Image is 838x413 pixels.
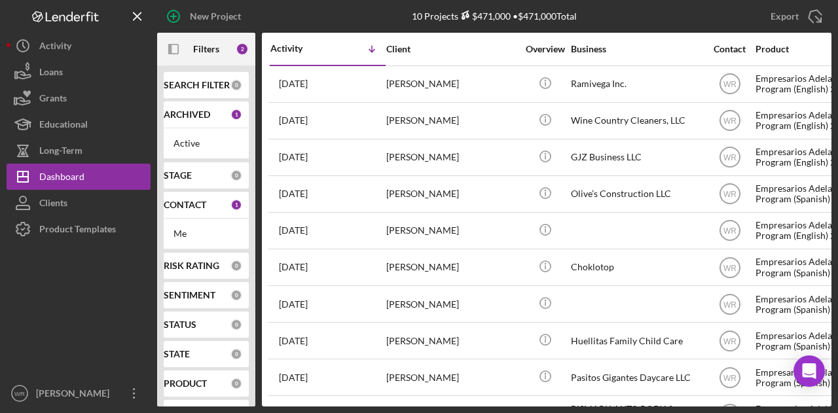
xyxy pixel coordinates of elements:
div: [PERSON_NAME] [386,67,517,101]
button: Loans [7,59,151,85]
div: Activity [39,33,71,62]
text: WR [723,263,737,272]
div: Grants [39,85,67,115]
div: 0 [230,289,242,301]
div: [PERSON_NAME] [386,213,517,248]
div: Active [173,138,239,149]
div: Activity [270,43,328,54]
text: WR [723,117,737,126]
b: CONTACT [164,200,206,210]
div: Choklotop [571,250,702,285]
div: [PERSON_NAME] [386,250,517,285]
div: [PERSON_NAME] [33,380,118,410]
div: 1 [230,199,242,211]
text: WR [723,190,737,199]
div: $471,000 [458,10,511,22]
time: 2025-09-19 20:29 [279,299,308,310]
time: 2025-09-22 18:07 [279,262,308,272]
div: Long-Term [39,137,82,167]
div: Loans [39,59,63,88]
div: Contact [705,44,754,54]
div: Product Templates [39,216,116,245]
div: Pasitos Gigantes Daycare LLC [571,360,702,395]
button: New Project [157,3,254,29]
button: Long-Term [7,137,151,164]
text: WR [723,373,737,382]
div: 10 Projects • $471,000 Total [412,10,577,22]
div: 0 [230,378,242,389]
div: Open Intercom Messenger [793,355,825,387]
div: [PERSON_NAME] [386,140,517,175]
div: [PERSON_NAME] [386,360,517,395]
div: [PERSON_NAME] [386,103,517,138]
b: Filters [193,44,219,54]
text: WR [723,226,737,236]
b: SENTIMENT [164,290,215,300]
div: New Project [190,3,241,29]
time: 2025-09-16 03:32 [279,336,308,346]
button: Educational [7,111,151,137]
div: Clients [39,190,67,219]
time: 2025-09-30 16:53 [279,189,308,199]
text: WR [723,336,737,346]
button: Export [757,3,831,29]
div: 0 [230,170,242,181]
b: STAGE [164,170,192,181]
div: Business [571,44,702,54]
div: Ramivega Inc. [571,67,702,101]
div: [PERSON_NAME] [386,323,517,358]
time: 2025-09-30 21:52 [279,115,308,126]
div: Olive’s Construction LLC [571,177,702,211]
text: WR [723,80,737,89]
div: GJZ Business LLC [571,140,702,175]
button: Dashboard [7,164,151,190]
text: WR [723,300,737,309]
div: 0 [230,79,242,91]
time: 2025-09-14 21:23 [279,372,308,383]
div: [PERSON_NAME] [386,287,517,321]
div: Overview [520,44,570,54]
div: Export [771,3,799,29]
div: 0 [230,348,242,360]
b: ARCHIVED [164,109,210,120]
div: 2 [236,43,249,56]
button: Activity [7,33,151,59]
button: Clients [7,190,151,216]
b: STATE [164,349,190,359]
button: Product Templates [7,216,151,242]
time: 2025-09-30 21:05 [279,152,308,162]
time: 2025-10-01 18:51 [279,79,308,89]
b: PRODUCT [164,378,207,389]
div: Dashboard [39,164,84,193]
div: Huellitas Family Child Care [571,323,702,358]
button: Grants [7,85,151,111]
div: Client [386,44,517,54]
div: 1 [230,109,242,120]
div: Me [173,228,239,239]
div: [PERSON_NAME] [386,177,517,211]
div: Educational [39,111,88,141]
div: Wine Country Cleaners, LLC [571,103,702,138]
text: WR [723,153,737,162]
time: 2025-09-29 23:53 [279,225,308,236]
b: RISK RATING [164,260,219,271]
div: 0 [230,260,242,272]
div: 0 [230,319,242,331]
b: STATUS [164,319,196,330]
button: WR[PERSON_NAME] [7,380,151,406]
text: WR [14,390,25,397]
b: SEARCH FILTER [164,80,230,90]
